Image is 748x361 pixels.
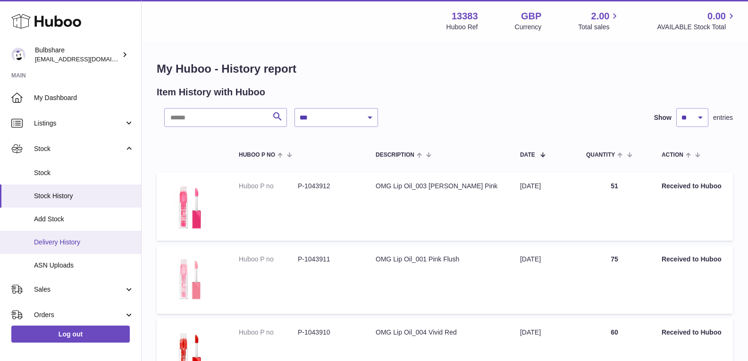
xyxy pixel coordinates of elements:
td: 51 [577,172,652,241]
dt: Huboo P no [239,182,298,191]
dd: P-1043911 [298,255,357,264]
img: internalAdmin-13383@internal.huboo.com [11,48,25,62]
div: Huboo Ref [446,23,478,32]
span: Add Stock [34,215,134,224]
td: OMG Lip Oil_001 Pink Flush [366,245,511,314]
span: Delivery History [34,238,134,247]
img: 133831747759838.jpg [166,182,213,229]
div: Currency [515,23,542,32]
a: 2.00 Total sales [578,10,620,32]
span: entries [713,113,733,122]
label: Show [654,113,672,122]
span: Sales [34,285,124,294]
strong: Received to Huboo [662,328,722,336]
strong: Received to Huboo [662,255,722,263]
h1: My Huboo - History report [157,61,733,76]
td: [DATE] [511,245,577,314]
dd: P-1043912 [298,182,357,191]
td: 75 [577,245,652,314]
span: 0.00 [707,10,726,23]
span: Date [520,152,535,158]
span: Stock [34,168,134,177]
span: [EMAIL_ADDRESS][DOMAIN_NAME] [35,55,139,63]
span: Total sales [578,23,620,32]
dt: Huboo P no [239,328,298,337]
dd: P-1043910 [298,328,357,337]
span: Stock [34,144,124,153]
span: Orders [34,311,124,319]
span: 2.00 [591,10,610,23]
h2: Item History with Huboo [157,86,265,99]
span: AVAILABLE Stock Total [657,23,737,32]
span: Huboo P no [239,152,275,158]
strong: Received to Huboo [662,182,722,190]
span: Stock History [34,192,134,201]
img: 133831747759792.jpg [166,255,213,302]
td: [DATE] [511,172,577,241]
span: Quantity [586,152,615,158]
dt: Huboo P no [239,255,298,264]
strong: 13383 [452,10,478,23]
span: ASN Uploads [34,261,134,270]
span: Action [662,152,683,158]
span: Listings [34,119,124,128]
div: Bulbshare [35,46,120,64]
span: My Dashboard [34,93,134,102]
a: Log out [11,326,130,343]
td: OMG Lip Oil_003 [PERSON_NAME] Pink [366,172,511,241]
span: Description [376,152,414,158]
a: 0.00 AVAILABLE Stock Total [657,10,737,32]
strong: GBP [521,10,541,23]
